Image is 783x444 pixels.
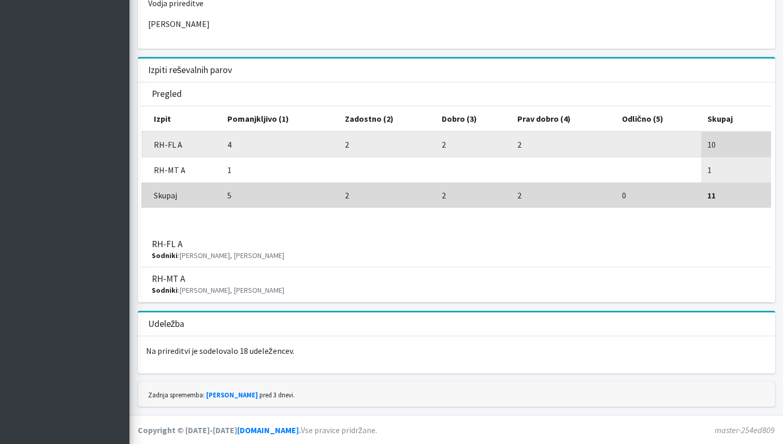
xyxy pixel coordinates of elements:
th: Izpit [141,106,221,132]
td: 1 [701,157,771,183]
h3: Udeležba [148,319,185,330]
strong: Sodniki [152,285,178,295]
a: [PERSON_NAME] [206,391,258,399]
th: Skupaj [701,106,771,132]
th: Prav dobro (4) [511,106,616,132]
strong: 11 [707,190,716,200]
h3: Pregled [152,89,182,99]
a: [DOMAIN_NAME] [237,425,299,435]
em: master-254ed809 [715,425,775,435]
small: Zadnja sprememba: pred 3 dnevi. [148,391,295,399]
h3: Izpiti reševalnih parov [148,65,233,76]
th: Odlično (5) [616,106,701,132]
td: 1 [221,157,339,183]
strong: Sodniki [152,251,178,260]
td: RH-MT A [141,157,221,183]
p: Na prireditvi je sodelovalo 18 udeležencev. [138,336,775,365]
td: 10 [701,132,771,157]
td: 2 [339,132,436,157]
td: 2 [436,183,511,208]
strong: Copyright © [DATE]-[DATE] . [138,425,301,435]
span: [PERSON_NAME], [PERSON_NAME] [179,251,284,260]
h3: RH-FL A [152,239,284,261]
td: 2 [339,183,436,208]
p: [PERSON_NAME] [148,18,765,30]
th: Dobro (3) [436,106,511,132]
td: RH-FL A [141,132,221,157]
td: 2 [511,183,616,208]
small: : [152,285,284,295]
th: Pomanjkljivo (1) [221,106,339,132]
td: 2 [436,132,511,157]
td: Skupaj [141,183,221,208]
td: 0 [616,183,701,208]
span: [PERSON_NAME], [PERSON_NAME] [179,285,284,295]
h3: RH-MT A [152,274,284,295]
td: 4 [221,132,339,157]
th: Zadostno (2) [339,106,436,132]
td: 2 [511,132,616,157]
small: : [152,251,284,260]
td: 5 [221,183,339,208]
